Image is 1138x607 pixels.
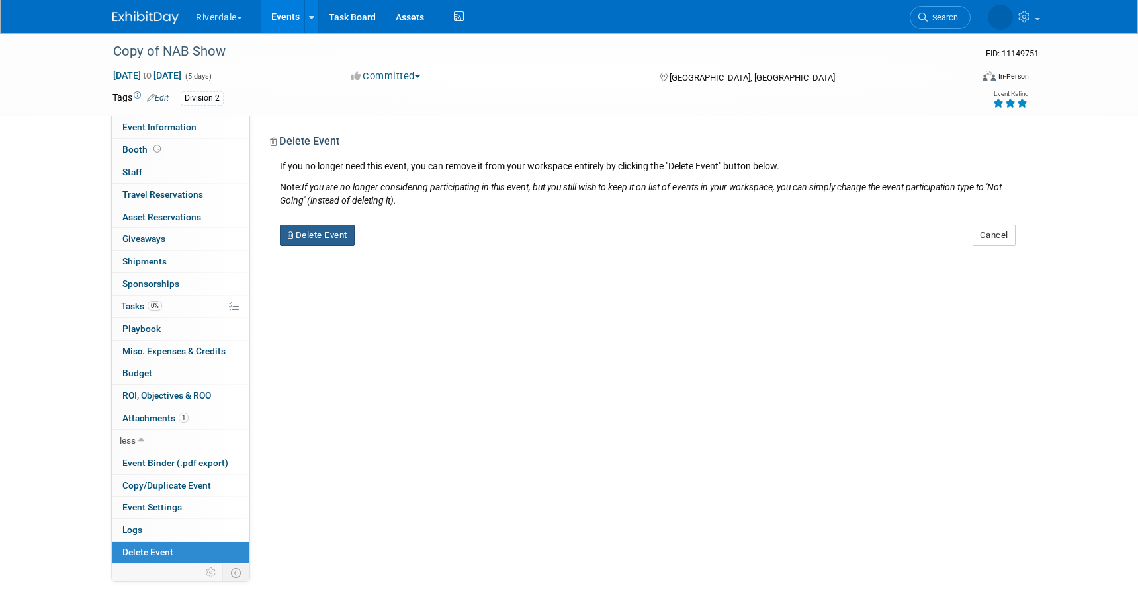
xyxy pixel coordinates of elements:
[122,189,203,200] span: Travel Reservations
[270,134,1016,159] div: Delete Event
[112,341,249,362] a: Misc. Expenses & Credits
[280,181,1016,207] div: Note:
[122,212,201,222] span: Asset Reservations
[992,91,1028,97] div: Event Rating
[112,206,249,228] a: Asset Reservations
[122,458,228,468] span: Event Binder (.pdf export)
[122,278,179,289] span: Sponsorships
[986,48,1039,58] span: Event ID: 11149751
[122,547,173,557] span: Delete Event
[179,413,189,423] span: 1
[112,475,249,497] a: Copy/Duplicate Event
[112,139,249,161] a: Booth
[200,564,223,581] td: Personalize Event Tab Strip
[122,368,152,378] span: Budget
[147,93,169,102] a: Edit
[112,519,249,541] a: Logs
[112,385,249,407] a: ROI, Objectives & ROO
[280,225,355,246] button: Delete Event
[122,502,182,512] span: Event Settings
[141,70,153,81] span: to
[112,91,169,106] td: Tags
[109,40,951,63] div: Copy of NAB Show
[112,184,249,206] a: Travel Reservations
[670,73,835,83] span: [GEOGRAPHIC_DATA], [GEOGRAPHIC_DATA]
[893,69,1029,89] div: Event Format
[973,225,1016,246] button: Cancel
[122,413,189,423] span: Attachments
[120,435,136,446] span: less
[270,159,1016,207] div: If you no longer need this event, you can remove it from your workspace entirely by clicking the ...
[112,430,249,452] a: less
[347,69,425,83] button: Committed
[998,71,1029,81] div: In-Person
[122,346,226,356] span: Misc. Expenses & Credits
[112,161,249,183] a: Staff
[112,542,249,563] a: Delete Event
[122,323,161,334] span: Playbook
[112,69,182,81] span: [DATE] [DATE]
[910,6,971,29] a: Search
[122,122,197,132] span: Event Information
[122,524,142,535] span: Logs
[112,228,249,250] a: Giveaways
[181,91,224,105] div: Division 2
[122,390,211,401] span: ROI, Objectives & ROO
[151,144,163,154] span: Booth not reserved yet
[223,564,250,581] td: Toggle Event Tabs
[112,362,249,384] a: Budget
[112,296,249,317] a: Tasks0%
[112,407,249,429] a: Attachments1
[112,116,249,138] a: Event Information
[112,318,249,340] a: Playbook
[112,251,249,272] a: Shipments
[184,72,212,81] span: (5 days)
[122,167,142,177] span: Staff
[112,273,249,295] a: Sponsorships
[122,233,165,244] span: Giveaways
[122,480,211,491] span: Copy/Duplicate Event
[928,13,958,22] span: Search
[122,256,167,266] span: Shipments
[148,301,162,311] span: 0%
[122,144,163,155] span: Booth
[112,11,179,24] img: ExhibitDay
[280,182,1002,206] i: If you are no longer considering participating in this event, but you still wish to keep it on li...
[988,5,1013,30] img: Mason Test Account
[112,497,249,518] a: Event Settings
[112,452,249,474] a: Event Binder (.pdf export)
[121,301,162,311] span: Tasks
[983,71,996,81] img: Format-Inperson.png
